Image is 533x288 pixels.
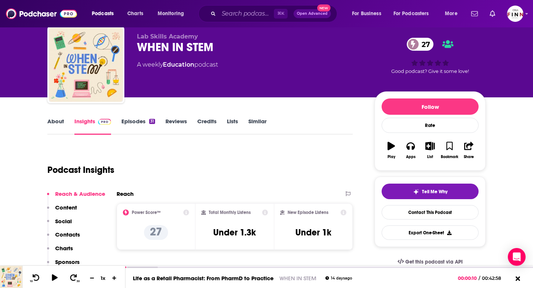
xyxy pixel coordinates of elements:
h2: Reach [117,190,134,197]
div: Open Intercom Messenger [508,248,526,266]
a: WHEN IN STEM [279,275,316,282]
span: 30 [77,280,80,283]
a: About [47,118,64,135]
h3: Under 1k [295,227,331,238]
button: 30 [67,274,81,283]
div: Rate [382,118,479,133]
span: Podcasts [92,9,114,19]
div: 31 [149,119,155,124]
h1: Podcast Insights [47,164,114,175]
span: / [479,275,480,281]
button: Bookmark [440,137,459,164]
button: Play [382,137,401,164]
a: 27 [407,38,434,51]
div: Play [388,155,395,159]
a: Get this podcast via API [392,253,469,271]
button: Open AdvancedNew [294,9,331,18]
div: 27Good podcast? Give it some love! [375,33,486,79]
a: Lists [227,118,238,135]
a: Life as a Retail Pharmacist: From PharmD to Practice [133,275,274,282]
button: List [420,137,440,164]
span: For Business [352,9,381,19]
button: open menu [87,8,123,20]
span: Tell Me Why [422,189,447,195]
button: Share [459,137,479,164]
button: Sponsors [47,258,80,272]
div: Bookmark [441,155,458,159]
span: 00:42:58 [480,275,509,281]
img: User Profile [507,6,523,22]
div: 1 x [97,275,110,281]
button: open menu [440,8,467,20]
button: Export One-Sheet [382,225,479,240]
a: Similar [248,118,266,135]
p: 27 [144,225,168,240]
span: ⌘ K [274,9,288,19]
span: Good podcast? Give it some love! [391,68,469,74]
p: Sponsors [55,258,80,265]
a: Show notifications dropdown [487,7,498,20]
h2: Total Monthly Listens [209,210,251,215]
button: 10 [29,274,43,283]
span: 10 [30,280,33,283]
span: For Podcasters [393,9,429,19]
h3: Under 1.3k [213,227,256,238]
p: Reach & Audience [55,190,105,197]
button: Contacts [47,231,80,245]
a: Contact This Podcast [382,205,479,220]
button: Social [47,218,72,231]
span: Lab Skills Academy [137,33,198,40]
h2: Power Score™ [132,210,161,215]
div: 14 days ago [325,276,352,280]
div: Search podcasts, credits, & more... [205,5,344,22]
span: New [317,4,331,11]
button: Content [47,204,77,218]
a: Credits [197,118,217,135]
span: Logged in as FINNMadison [507,6,523,22]
img: Podchaser Pro [98,119,111,125]
a: Charts [123,8,148,20]
div: Share [464,155,474,159]
img: WHEN IN STEM [49,28,123,102]
div: A weekly podcast [137,60,218,69]
button: open menu [152,8,194,20]
span: Get this podcast via API [405,259,463,265]
button: Reach & Audience [47,190,105,204]
span: Monitoring [158,9,184,19]
p: Social [55,218,72,225]
span: Open Advanced [297,12,328,16]
button: tell me why sparkleTell Me Why [382,184,479,199]
button: Show profile menu [507,6,523,22]
img: tell me why sparkle [413,189,419,195]
button: Follow [382,98,479,115]
button: open menu [389,8,440,20]
a: Episodes31 [121,118,155,135]
input: Search podcasts, credits, & more... [219,8,274,20]
button: Apps [401,137,420,164]
span: Charts [127,9,143,19]
span: More [445,9,457,19]
img: Podchaser - Follow, Share and Rate Podcasts [6,7,77,21]
a: Show notifications dropdown [468,7,481,20]
a: Reviews [165,118,187,135]
span: 27 [414,38,434,51]
div: Apps [406,155,416,159]
p: Contacts [55,231,80,238]
p: Content [55,204,77,211]
a: Education [163,61,194,68]
button: open menu [347,8,390,20]
div: List [427,155,433,159]
p: Charts [55,245,73,252]
button: Charts [47,245,73,258]
a: InsightsPodchaser Pro [74,118,111,135]
h2: New Episode Listens [288,210,328,215]
span: 00:00:10 [458,275,479,281]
